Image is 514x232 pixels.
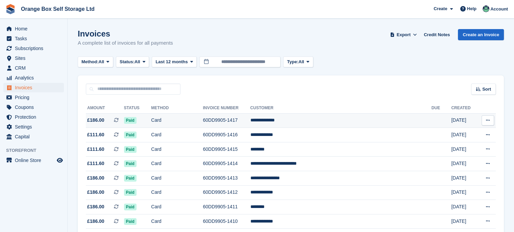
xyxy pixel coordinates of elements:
[451,171,477,186] td: [DATE]
[451,157,477,171] td: [DATE]
[203,200,250,214] td: 60DD9905-1411
[203,157,250,171] td: 60DD9905-1414
[451,113,477,128] td: [DATE]
[451,103,477,114] th: Created
[86,103,124,114] th: Amount
[15,93,55,102] span: Pricing
[151,157,203,171] td: Card
[151,128,203,142] td: Card
[151,185,203,200] td: Card
[87,117,104,124] span: £186.00
[5,4,16,14] img: stora-icon-8386f47178a22dfd0bd8f6a31ec36ba5ce8667c1dd55bd0f319d3a0aa187defe.svg
[3,122,64,132] a: menu
[203,171,250,186] td: 60DD9905-1413
[432,103,451,114] th: Due
[78,56,113,68] button: Method: All
[298,59,304,65] span: All
[15,156,55,165] span: Online Store
[3,73,64,83] a: menu
[451,128,477,142] td: [DATE]
[87,160,104,167] span: £111.60
[287,59,298,65] span: Type:
[483,5,489,12] img: Claire Mounsey
[120,59,134,65] span: Status:
[124,175,137,182] span: Paid
[3,102,64,112] a: menu
[151,200,203,214] td: Card
[87,146,104,153] span: £111.60
[15,44,55,53] span: Subscriptions
[15,53,55,63] span: Sites
[15,34,55,43] span: Tasks
[152,56,197,68] button: Last 12 months
[3,63,64,73] a: menu
[87,175,104,182] span: £186.00
[203,185,250,200] td: 60DD9905-1412
[151,103,203,114] th: Method
[78,39,173,47] p: A complete list of invoices for all payments
[6,147,67,154] span: Storefront
[451,214,477,229] td: [DATE]
[124,103,151,114] th: Status
[15,63,55,73] span: CRM
[203,113,250,128] td: 60DD9905-1417
[151,214,203,229] td: Card
[15,83,55,92] span: Invoices
[15,102,55,112] span: Coupons
[87,203,104,210] span: £186.00
[389,29,418,40] button: Export
[203,214,250,229] td: 60DD9905-1410
[397,31,411,38] span: Export
[116,56,149,68] button: Status: All
[124,189,137,196] span: Paid
[87,189,104,196] span: £186.00
[203,128,250,142] td: 60DD9905-1416
[203,142,250,157] td: 60DD9905-1415
[490,6,508,13] span: Account
[87,218,104,225] span: £186.00
[3,44,64,53] a: menu
[81,59,99,65] span: Method:
[124,160,137,167] span: Paid
[283,56,313,68] button: Type: All
[3,83,64,92] a: menu
[15,73,55,83] span: Analytics
[3,53,64,63] a: menu
[78,29,173,38] h1: Invoices
[451,185,477,200] td: [DATE]
[151,142,203,157] td: Card
[151,171,203,186] td: Card
[151,113,203,128] td: Card
[3,93,64,102] a: menu
[3,34,64,43] a: menu
[56,156,64,164] a: Preview store
[134,59,140,65] span: All
[15,132,55,141] span: Capital
[3,132,64,141] a: menu
[124,146,137,153] span: Paid
[15,112,55,122] span: Protection
[458,29,504,40] a: Create an Invoice
[124,132,137,138] span: Paid
[467,5,476,12] span: Help
[250,103,432,114] th: Customer
[15,24,55,33] span: Home
[99,59,104,65] span: All
[124,218,137,225] span: Paid
[124,117,137,124] span: Paid
[124,204,137,210] span: Paid
[18,3,97,15] a: Orange Box Self Storage Ltd
[482,86,491,93] span: Sort
[203,103,250,114] th: Invoice Number
[87,131,104,138] span: £111.60
[434,5,447,12] span: Create
[15,122,55,132] span: Settings
[451,142,477,157] td: [DATE]
[3,112,64,122] a: menu
[421,29,452,40] a: Credit Notes
[155,59,188,65] span: Last 12 months
[3,156,64,165] a: menu
[451,200,477,214] td: [DATE]
[3,24,64,33] a: menu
